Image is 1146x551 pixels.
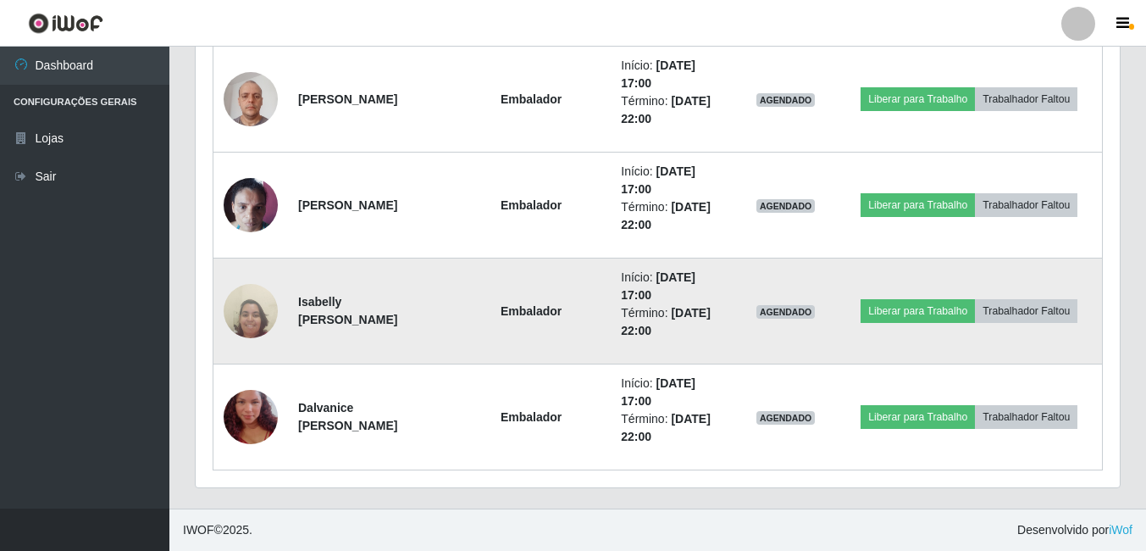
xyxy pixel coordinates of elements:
img: CoreUI Logo [28,13,103,34]
img: 1738454546476.jpeg [224,275,278,348]
button: Trabalhador Faltou [975,87,1077,111]
button: Liberar para Trabalho [861,193,975,217]
span: © 2025 . [183,521,252,539]
strong: Embalador [501,92,562,106]
span: AGENDADO [756,411,816,425]
strong: [PERSON_NAME] [298,92,397,106]
time: [DATE] 17:00 [621,164,695,196]
button: Liberar para Trabalho [861,405,975,429]
strong: Embalador [501,410,562,424]
span: Desenvolvido por [1017,521,1132,539]
li: Término: [621,198,724,234]
strong: [PERSON_NAME] [298,198,397,212]
li: Término: [621,410,724,446]
button: Trabalhador Faltou [975,193,1077,217]
img: 1733770253666.jpeg [224,169,278,241]
span: AGENDADO [756,93,816,107]
li: Início: [621,375,724,410]
time: [DATE] 17:00 [621,376,695,408]
li: Término: [621,92,724,128]
li: Início: [621,57,724,92]
li: Início: [621,269,724,304]
button: Liberar para Trabalho [861,299,975,323]
button: Liberar para Trabalho [861,87,975,111]
button: Trabalhador Faltou [975,299,1077,323]
img: 1723391026413.jpeg [224,63,278,135]
strong: Dalvanice [PERSON_NAME] [298,401,397,432]
strong: Isabelly [PERSON_NAME] [298,295,397,326]
strong: Embalador [501,304,562,318]
li: Término: [621,304,724,340]
span: IWOF [183,523,214,537]
img: 1742861123307.jpeg [224,369,278,465]
a: iWof [1109,523,1132,537]
li: Início: [621,163,724,198]
time: [DATE] 17:00 [621,58,695,90]
strong: Embalador [501,198,562,212]
span: AGENDADO [756,305,816,319]
time: [DATE] 17:00 [621,270,695,302]
span: AGENDADO [756,199,816,213]
button: Trabalhador Faltou [975,405,1077,429]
